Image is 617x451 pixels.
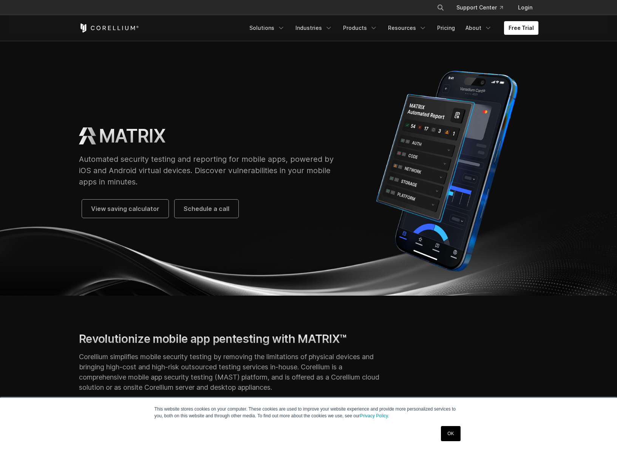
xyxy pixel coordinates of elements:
[245,21,538,35] div: Navigation Menu
[339,21,382,35] a: Products
[79,23,139,33] a: Corellium Home
[461,21,496,35] a: About
[504,21,538,35] a: Free Trial
[360,413,389,418] a: Privacy Policy.
[91,204,159,213] span: View saving calculator
[450,1,509,14] a: Support Center
[82,200,169,218] a: View saving calculator
[79,332,380,346] h2: Revolutionize mobile app pentesting with MATRIX™
[512,1,538,14] a: Login
[99,125,165,147] h1: MATRIX
[184,204,229,213] span: Schedule a call
[175,200,238,218] a: Schedule a call
[79,153,341,188] p: Automated security testing and reporting for mobile apps, powered by iOS and Android virtual devi...
[291,21,337,35] a: Industries
[79,127,96,144] img: MATRIX Logo
[383,21,431,35] a: Resources
[428,1,538,14] div: Navigation Menu
[245,21,289,35] a: Solutions
[441,426,460,441] a: OK
[434,1,447,14] button: Search
[433,21,459,35] a: Pricing
[356,65,538,277] img: Corellium MATRIX automated report on iPhone showing app vulnerability test results across securit...
[79,352,380,392] p: Corellium simplifies mobile security testing by removing the limitations of physical devices and ...
[155,406,463,419] p: This website stores cookies on your computer. These cookies are used to improve your website expe...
